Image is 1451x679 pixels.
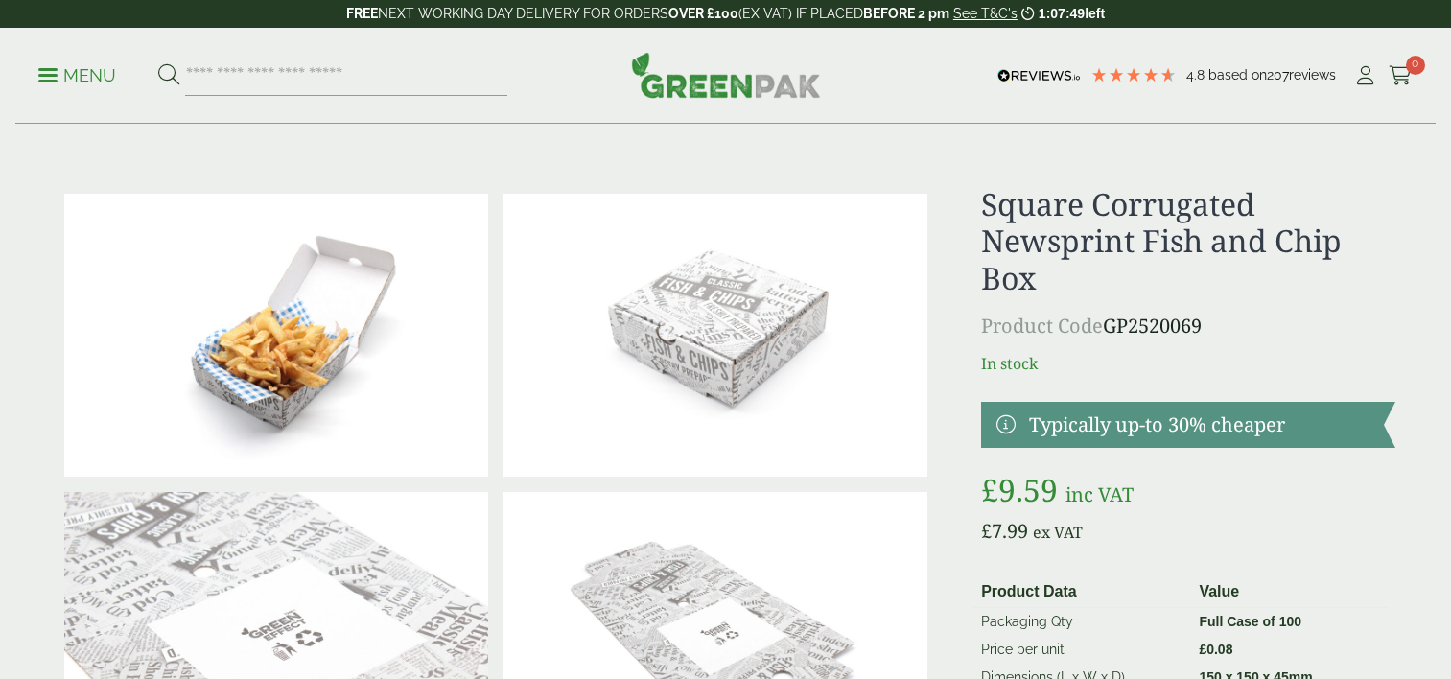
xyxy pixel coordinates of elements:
[1199,642,1232,657] bdi: 0.08
[1085,6,1105,21] span: left
[1065,481,1134,507] span: inc VAT
[1039,6,1085,21] span: 1:07:49
[668,6,738,21] strong: OVER £100
[981,469,1058,510] bdi: 9.59
[38,64,116,87] p: Menu
[981,352,1394,375] p: In stock
[1090,66,1177,83] div: 4.79 Stars
[1033,522,1083,543] span: ex VAT
[973,608,1191,637] td: Packaging Qty
[997,69,1081,82] img: REVIEWS.io
[503,194,927,477] img: 2520069 Square News Fish N Chip Corrugated Box Closed
[631,52,821,98] img: GreenPak Supplies
[981,518,992,544] span: £
[973,576,1191,608] th: Product Data
[346,6,378,21] strong: FREE
[1406,56,1425,75] span: 0
[1353,66,1377,85] i: My Account
[981,312,1394,340] p: GP2520069
[981,186,1394,296] h1: Square Corrugated Newsprint Fish and Chip Box
[1289,67,1336,82] span: reviews
[981,313,1103,339] span: Product Code
[1191,576,1387,608] th: Value
[1389,61,1413,90] a: 0
[64,194,488,477] img: 2520069 Square News Fish N Chip Corrugated Box Open With Chips
[1389,66,1413,85] i: Cart
[863,6,949,21] strong: BEFORE 2 pm
[1208,67,1267,82] span: Based on
[1199,642,1206,657] span: £
[953,6,1018,21] a: See T&C's
[973,636,1191,664] td: Price per unit
[981,518,1028,544] bdi: 7.99
[1186,67,1208,82] span: 4.8
[38,64,116,83] a: Menu
[1199,614,1301,629] strong: Full Case of 100
[1267,67,1289,82] span: 207
[981,469,998,510] span: £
